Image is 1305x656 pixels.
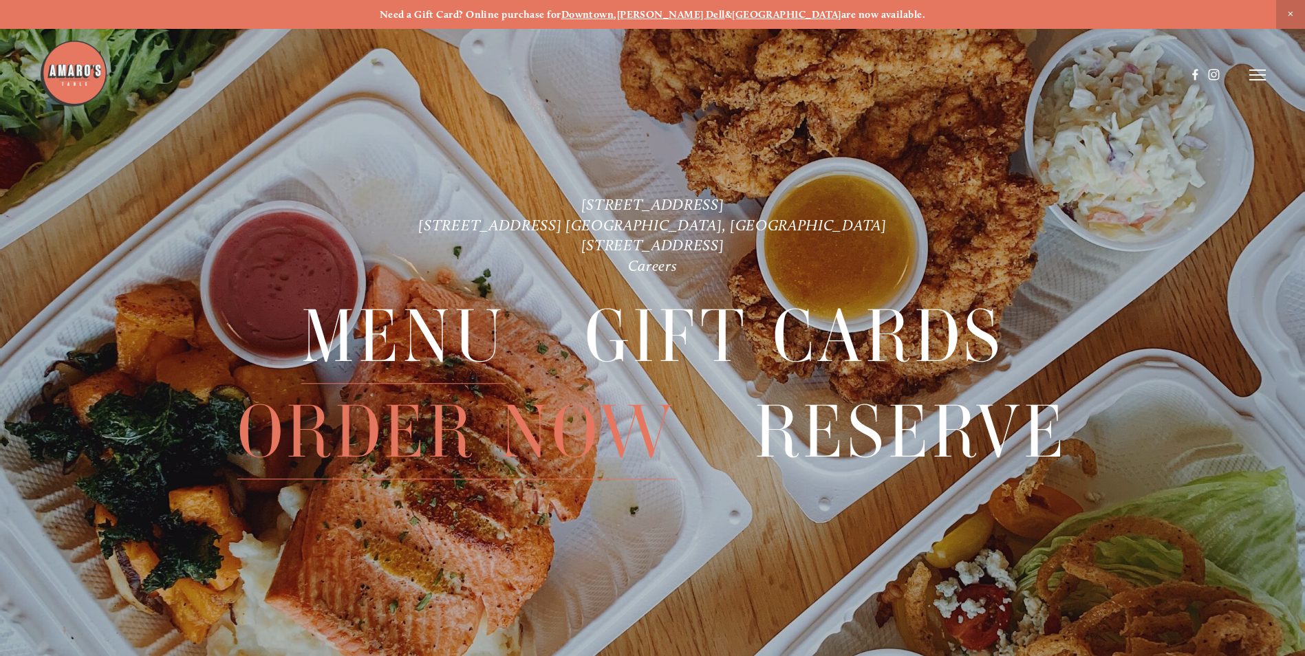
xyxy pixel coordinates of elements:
[585,289,1004,384] span: Gift Cards
[755,385,1068,479] span: Reserve
[380,8,561,21] strong: Need a Gift Card? Online purchase for
[585,289,1004,383] a: Gift Cards
[614,8,616,21] strong: ,
[39,39,108,108] img: Amaro's Table
[237,385,676,479] a: Order Now
[617,8,725,21] a: [PERSON_NAME] Dell
[725,8,732,21] strong: &
[301,289,506,384] span: Menu
[841,8,925,21] strong: are now available.
[237,385,676,479] span: Order Now
[418,216,886,234] a: [STREET_ADDRESS] [GEOGRAPHIC_DATA], [GEOGRAPHIC_DATA]
[561,8,614,21] a: Downtown
[581,236,724,254] a: [STREET_ADDRESS]
[755,385,1068,479] a: Reserve
[301,289,506,383] a: Menu
[581,195,724,214] a: [STREET_ADDRESS]
[628,256,678,275] a: Careers
[732,8,841,21] a: [GEOGRAPHIC_DATA]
